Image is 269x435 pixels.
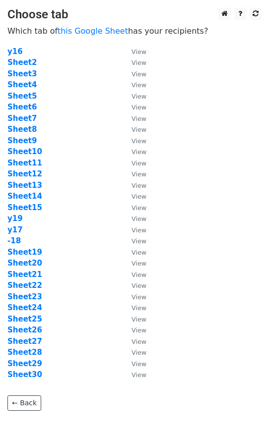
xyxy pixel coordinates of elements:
[7,80,37,89] a: Sheet4
[132,215,146,222] small: View
[122,303,146,312] a: View
[7,58,37,67] a: Sheet2
[132,193,146,200] small: View
[7,203,42,212] a: Sheet15
[7,114,37,123] a: Sheet7
[7,169,42,178] a: Sheet12
[7,292,42,301] a: Sheet23
[122,348,146,357] a: View
[7,192,42,201] a: Sheet14
[132,204,146,212] small: View
[7,26,262,36] p: Which tab of has your recipients?
[132,316,146,323] small: View
[7,159,42,167] a: Sheet11
[7,147,42,156] a: Sheet10
[132,148,146,156] small: View
[122,359,146,368] a: View
[122,69,146,78] a: View
[132,104,146,111] small: View
[132,360,146,368] small: View
[7,326,42,334] a: Sheet26
[7,236,21,245] a: -18
[7,370,42,379] a: Sheet30
[132,126,146,133] small: View
[122,103,146,111] a: View
[132,371,146,379] small: View
[122,326,146,334] a: View
[132,182,146,189] small: View
[132,59,146,66] small: View
[7,136,37,145] a: Sheet9
[7,103,37,111] a: Sheet6
[132,282,146,289] small: View
[122,259,146,268] a: View
[7,281,42,290] a: Sheet22
[132,237,146,245] small: View
[122,203,146,212] a: View
[122,292,146,301] a: View
[132,349,146,356] small: View
[132,48,146,55] small: View
[132,93,146,100] small: View
[7,214,23,223] a: y19
[7,47,23,56] a: y16
[122,214,146,223] a: View
[122,58,146,67] a: View
[122,192,146,201] a: View
[132,326,146,334] small: View
[7,248,42,257] a: Sheet19
[122,337,146,346] a: View
[7,348,42,357] strong: Sheet28
[132,304,146,312] small: View
[132,137,146,145] small: View
[122,236,146,245] a: View
[7,259,42,268] a: Sheet20
[7,225,23,234] a: y17
[122,270,146,279] a: View
[7,69,37,78] a: Sheet3
[122,225,146,234] a: View
[122,315,146,324] a: View
[122,159,146,167] a: View
[7,337,42,346] a: Sheet27
[7,303,42,312] a: Sheet24
[132,260,146,267] small: View
[7,181,42,190] a: Sheet13
[7,359,42,368] strong: Sheet29
[122,370,146,379] a: View
[132,160,146,167] small: View
[122,136,146,145] a: View
[132,293,146,301] small: View
[132,81,146,89] small: View
[7,92,37,101] a: Sheet5
[7,125,37,134] a: Sheet8
[7,270,42,279] a: Sheet21
[7,315,42,324] a: Sheet25
[122,248,146,257] a: View
[7,395,41,411] a: ← Back
[7,7,262,22] h3: Choose tab
[132,271,146,278] small: View
[122,114,146,123] a: View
